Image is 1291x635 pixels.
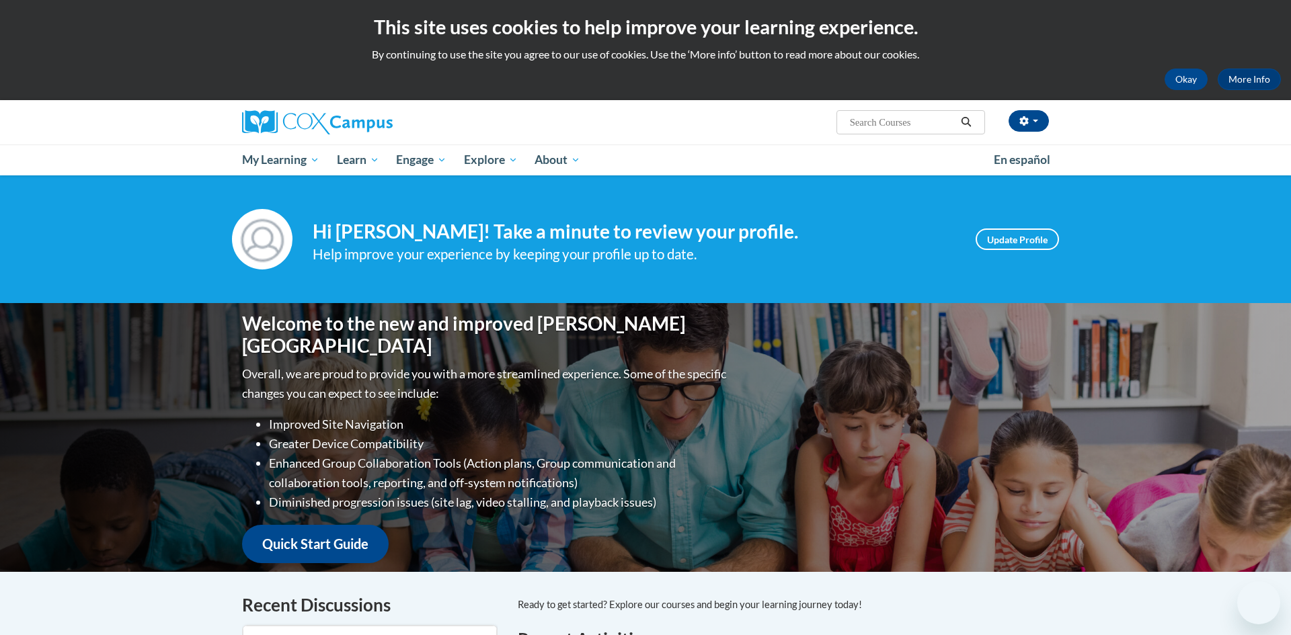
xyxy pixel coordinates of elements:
[1237,581,1280,624] iframe: Button to launch messaging window
[269,493,730,512] li: Diminished progression issues (site lag, video stalling, and playback issues)
[1218,69,1281,90] a: More Info
[222,144,1069,175] div: Main menu
[387,144,455,175] a: Engage
[337,152,379,168] span: Learn
[328,144,388,175] a: Learn
[455,144,526,175] a: Explore
[313,220,955,243] h4: Hi [PERSON_NAME]! Take a minute to review your profile.
[233,144,328,175] a: My Learning
[10,13,1281,40] h2: This site uses cookies to help improve your learning experience.
[526,144,590,175] a: About
[1009,110,1049,132] button: Account Settings
[1165,69,1208,90] button: Okay
[269,454,730,493] li: Enhanced Group Collaboration Tools (Action plans, Group communication and collaboration tools, re...
[10,47,1281,62] p: By continuing to use the site you agree to our use of cookies. Use the ‘More info’ button to read...
[242,152,319,168] span: My Learning
[242,364,730,403] p: Overall, we are proud to provide you with a more streamlined experience. Some of the specific cha...
[242,110,393,134] img: Cox Campus
[269,434,730,454] li: Greater Device Compatibility
[242,525,389,563] a: Quick Start Guide
[232,209,292,269] img: Profile Image
[849,114,956,130] input: Search Courses
[464,152,518,168] span: Explore
[994,153,1050,167] span: En español
[976,228,1059,250] a: Update Profile
[396,152,446,168] span: Engage
[956,114,976,130] button: Search
[242,312,730,357] h1: Welcome to the new and improved [PERSON_NAME][GEOGRAPHIC_DATA]
[985,146,1059,174] a: En español
[242,110,498,134] a: Cox Campus
[535,152,580,168] span: About
[242,592,498,618] h4: Recent Discussions
[313,243,955,265] div: Help improve your experience by keeping your profile up to date.
[269,415,730,434] li: Improved Site Navigation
